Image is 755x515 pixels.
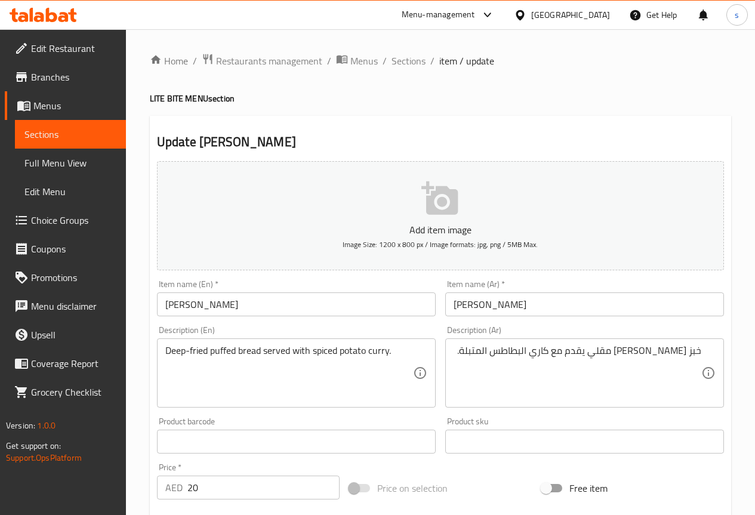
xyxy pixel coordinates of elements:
[343,238,538,251] span: Image Size: 1200 x 800 px / Image formats: jpg, png / 5MB Max.
[327,54,331,68] li: /
[402,8,475,22] div: Menu-management
[193,54,197,68] li: /
[6,450,82,465] a: Support.OpsPlatform
[33,98,116,113] span: Menus
[15,177,126,206] a: Edit Menu
[392,54,426,68] a: Sections
[5,320,126,349] a: Upsell
[157,133,724,151] h2: Update [PERSON_NAME]
[150,54,188,68] a: Home
[5,34,126,63] a: Edit Restaurant
[15,120,126,149] a: Sections
[150,92,731,104] h4: LITE BITE MENU section
[383,54,387,68] li: /
[157,292,436,316] input: Enter name En
[31,213,116,227] span: Choice Groups
[5,263,126,292] a: Promotions
[454,345,701,402] textarea: خبز [PERSON_NAME] مقلي يقدم مع كاري البطاطس المتبلة.
[430,54,434,68] li: /
[569,481,608,495] span: Free item
[445,292,724,316] input: Enter name Ar
[5,235,126,263] a: Coupons
[31,70,116,84] span: Branches
[31,356,116,371] span: Coverage Report
[165,345,413,402] textarea: Deep-fried puffed bread served with spiced potato curry.
[31,270,116,285] span: Promotions
[24,127,116,141] span: Sections
[5,206,126,235] a: Choice Groups
[31,385,116,399] span: Grocery Checklist
[6,418,35,433] span: Version:
[6,438,61,454] span: Get support on:
[24,156,116,170] span: Full Menu View
[202,53,322,69] a: Restaurants management
[5,91,126,120] a: Menus
[5,349,126,378] a: Coverage Report
[735,8,739,21] span: s
[5,63,126,91] a: Branches
[5,378,126,406] a: Grocery Checklist
[157,430,436,454] input: Please enter product barcode
[175,223,705,237] p: Add item image
[439,54,494,68] span: item / update
[377,481,448,495] span: Price on selection
[531,8,610,21] div: [GEOGRAPHIC_DATA]
[31,41,116,55] span: Edit Restaurant
[31,328,116,342] span: Upsell
[24,184,116,199] span: Edit Menu
[37,418,56,433] span: 1.0.0
[445,430,724,454] input: Please enter product sku
[150,53,731,69] nav: breadcrumb
[187,476,340,499] input: Please enter price
[157,161,724,270] button: Add item imageImage Size: 1200 x 800 px / Image formats: jpg, png / 5MB Max.
[336,53,378,69] a: Menus
[15,149,126,177] a: Full Menu View
[216,54,322,68] span: Restaurants management
[31,242,116,256] span: Coupons
[5,292,126,320] a: Menu disclaimer
[31,299,116,313] span: Menu disclaimer
[165,480,183,495] p: AED
[350,54,378,68] span: Menus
